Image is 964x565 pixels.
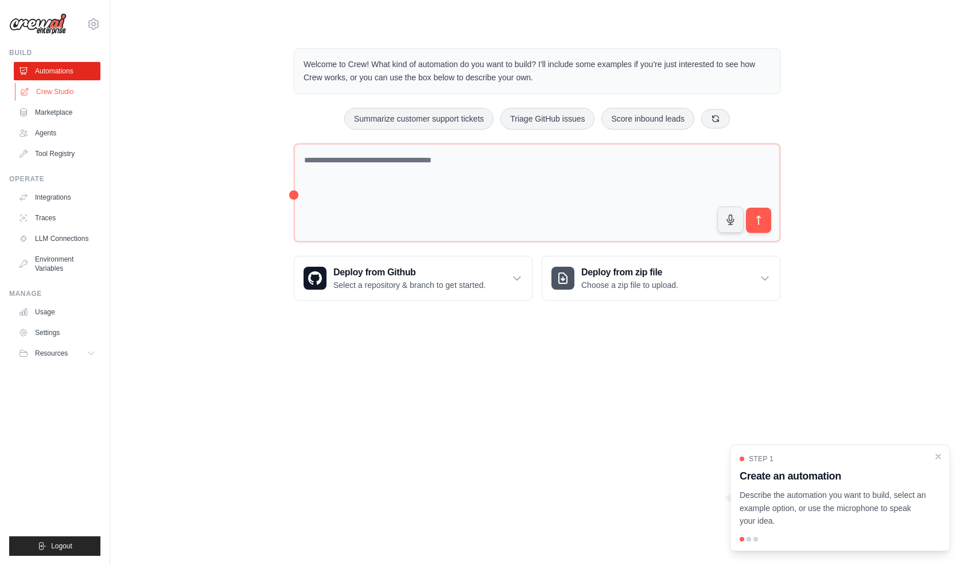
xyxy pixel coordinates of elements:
[581,279,678,291] p: Choose a zip file to upload.
[304,58,771,84] p: Welcome to Crew! What kind of automation do you want to build? I'll include some examples if you'...
[14,209,100,227] a: Traces
[35,349,68,358] span: Resources
[749,454,773,463] span: Step 1
[14,324,100,342] a: Settings
[740,468,927,484] h3: Create an automation
[907,510,964,565] iframe: Chat Widget
[9,174,100,184] div: Operate
[333,279,485,291] p: Select a repository & branch to get started.
[934,452,943,461] button: Close walkthrough
[14,303,100,321] a: Usage
[14,103,100,122] a: Marketplace
[500,108,594,130] button: Triage GitHub issues
[51,541,72,551] span: Logout
[15,83,102,101] a: Crew Studio
[14,229,100,248] a: LLM Connections
[14,250,100,278] a: Environment Variables
[9,13,67,35] img: Logo
[9,48,100,57] div: Build
[14,344,100,363] button: Resources
[601,108,694,130] button: Score inbound leads
[333,266,485,279] h3: Deploy from Github
[740,489,927,528] p: Describe the automation you want to build, select an example option, or use the microphone to spe...
[14,188,100,206] a: Integrations
[14,62,100,80] a: Automations
[14,124,100,142] a: Agents
[14,145,100,163] a: Tool Registry
[344,108,493,130] button: Summarize customer support tickets
[9,289,100,298] div: Manage
[9,536,100,556] button: Logout
[581,266,678,279] h3: Deploy from zip file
